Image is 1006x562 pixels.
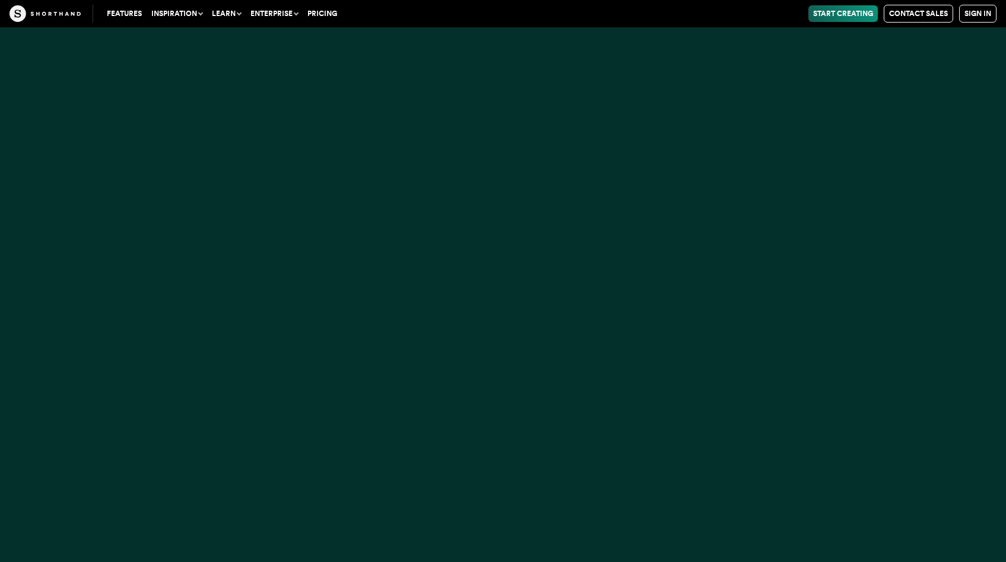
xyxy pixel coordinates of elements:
img: The Craft [9,5,81,22]
a: Sign in [959,5,997,23]
a: Contact Sales [884,5,953,23]
a: Features [102,5,147,22]
button: Enterprise [246,5,303,22]
button: Inspiration [147,5,207,22]
button: Learn [207,5,246,22]
a: Start Creating [808,5,878,22]
a: Pricing [303,5,342,22]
